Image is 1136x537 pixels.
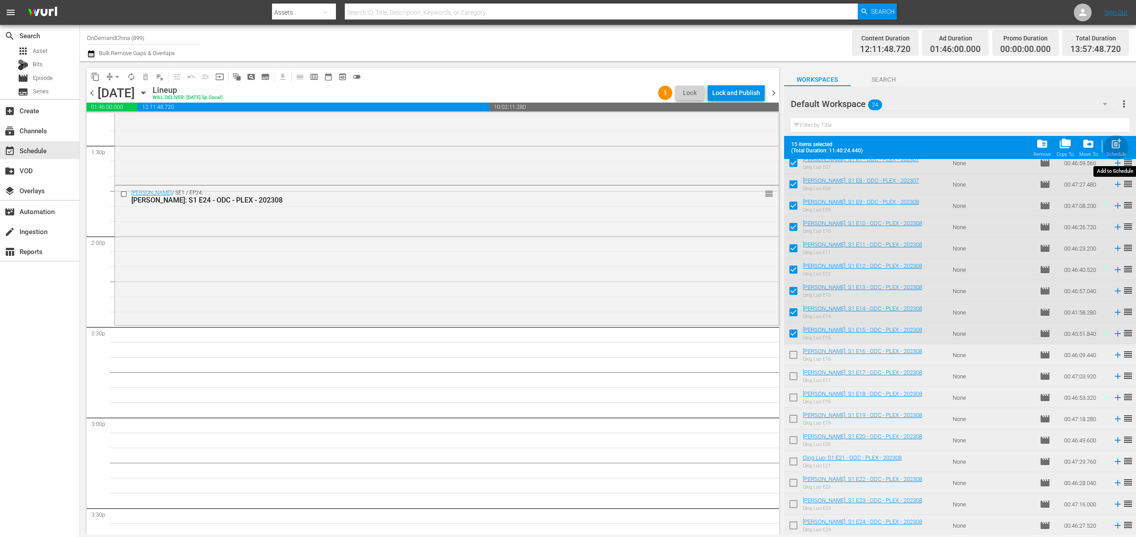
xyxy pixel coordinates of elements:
span: Search [871,4,895,20]
td: 00:45:51.840 [1061,323,1109,344]
a: [PERSON_NAME]: S1 E22 - ODC - PLEX - 202308 [803,476,922,482]
div: Default Workspace [791,91,1116,116]
a: [PERSON_NAME]: S1 E8 - ODC - PLEX - 202307 [803,177,919,184]
span: 15 items selected [791,141,867,147]
span: reorder [1123,306,1133,317]
td: 00:46:59.560 [1061,152,1109,174]
span: reorder [1123,370,1133,381]
span: folder_copy [1059,138,1071,150]
td: 00:47:16.000 [1061,493,1109,515]
span: preview_outlined [338,72,347,81]
span: reorder [1123,349,1133,360]
td: None [949,152,1036,174]
span: Remove Item From Workspace [1031,135,1054,160]
td: None [949,174,1036,195]
a: [PERSON_NAME]: S1 E7 - ODC - PLEX - 202307 [803,156,919,163]
div: Ad Duration [930,32,981,44]
div: Qing Luo E11 [803,250,922,255]
td: None [949,302,1036,323]
svg: Add to Schedule [1113,265,1123,274]
span: Day Calendar View [290,68,307,85]
td: 00:46:09.440 [1061,344,1109,366]
td: None [949,195,1036,216]
div: Qing Luo E07 [803,164,919,170]
span: Clear Lineup [153,70,167,84]
a: [PERSON_NAME]: S1 E10 - ODC - PLEX - 202308 [803,220,922,227]
svg: Add to Schedule [1113,435,1123,445]
span: 12:11:48.720 [860,44,911,55]
span: reorder [1123,157,1133,168]
td: None [949,344,1036,366]
span: Episode [18,73,28,84]
span: Series [18,87,28,97]
span: Episode [1040,222,1050,232]
span: chevron_left [87,88,98,99]
span: 12:11:48.720 [138,103,489,111]
div: Qing Luo E18 [803,399,922,405]
div: Schedule [1106,151,1126,157]
div: Qing Luo E22 [803,484,922,490]
a: Sign Out [1104,9,1128,16]
div: Qing Luo E12 [803,271,922,277]
span: Remove Gaps & Overlaps [103,70,124,84]
div: Bits [18,60,28,70]
span: View Backup [335,70,350,84]
span: reorder [1123,200,1133,211]
span: Lock [679,88,701,98]
span: chevron_right [768,88,779,99]
button: reorder [765,189,773,198]
span: post_add [1110,138,1122,150]
div: Qing Luo E20 [803,442,922,447]
span: Asset [33,47,47,56]
svg: Add to Schedule [1113,201,1123,211]
span: Overlays [4,186,15,196]
td: 00:46:40.520 [1061,259,1109,280]
span: Episode [33,74,53,83]
span: Episode [1040,456,1050,467]
td: None [949,493,1036,515]
span: Ingestion [4,227,15,237]
svg: Add to Schedule [1113,179,1123,189]
span: Episode [1040,477,1050,488]
td: 00:47:03.920 [1061,366,1109,387]
div: Total Duration [1070,32,1121,44]
div: Qing Luo E23 [803,505,922,511]
span: Refresh All Search Blocks [227,68,244,85]
span: more_vert [1119,99,1129,109]
svg: Add to Schedule [1113,499,1123,509]
span: reorder [1123,434,1133,445]
svg: Add to Schedule [1113,243,1123,253]
span: arrow_drop_down [113,72,122,81]
a: Qing Luo: S1 E21 - ODC - PLEX - 202308 [803,454,902,461]
span: reorder [1123,264,1133,274]
td: None [949,259,1036,280]
svg: Add to Schedule [1113,478,1123,488]
div: Promo Duration [1000,32,1051,44]
td: None [949,216,1036,238]
span: Episode [1040,414,1050,424]
span: toggle_off [352,72,361,81]
span: (Total Duration: 11:40:24.440) [791,147,867,154]
a: [PERSON_NAME]: S1 E20 - ODC - PLEX - 202308 [803,433,922,440]
div: [DATE] [98,86,135,100]
span: reorder [1123,392,1133,402]
span: VOD [4,166,15,176]
a: [PERSON_NAME] [131,190,172,196]
span: 1 [658,89,672,96]
button: Copy To [1054,135,1077,160]
div: Qing Luo E15 [803,335,922,341]
button: Move To [1077,135,1100,160]
span: Search [4,31,15,41]
td: None [949,408,1036,430]
div: Copy To [1057,151,1074,157]
svg: Add to Schedule [1113,371,1123,381]
span: Copy Lineup [88,70,103,84]
span: Asset [18,46,28,56]
td: 00:46:49.600 [1061,430,1109,451]
span: reorder [1123,498,1133,509]
td: 00:47:08.200 [1061,195,1109,216]
a: [PERSON_NAME]: S1 E14 - ODC - PLEX - 202308 [803,305,922,312]
span: Update Metadata from Key Asset [213,70,227,84]
div: Move To [1079,151,1098,157]
button: Lock [676,86,704,100]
